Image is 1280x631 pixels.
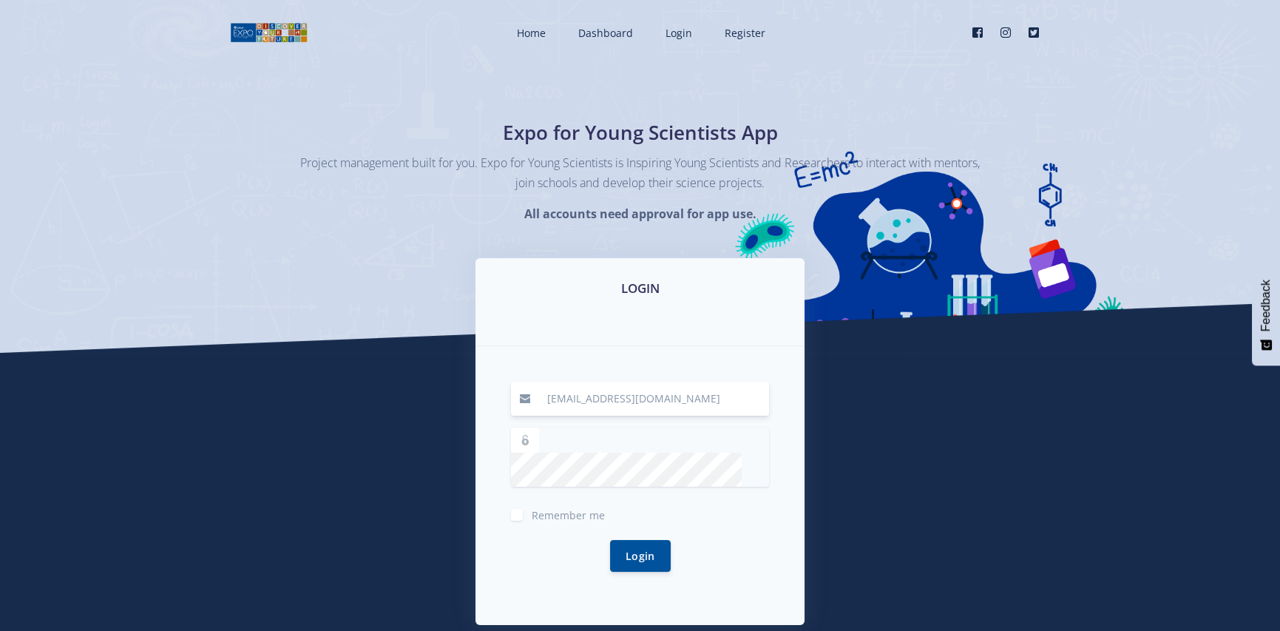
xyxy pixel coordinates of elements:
[651,13,704,53] a: Login
[532,508,605,522] span: Remember me
[1252,265,1280,365] button: Feedback - Show survey
[493,279,787,298] h3: LOGIN
[710,13,777,53] a: Register
[300,153,981,193] p: Project management built for you. Expo for Young Scientists is Inspiring Young Scientists and Res...
[370,118,910,147] h1: Expo for Young Scientists App
[610,540,671,572] button: Login
[578,26,633,40] span: Dashboard
[563,13,645,53] a: Dashboard
[524,206,756,222] strong: All accounts need approval for app use.
[517,26,546,40] span: Home
[502,13,558,53] a: Home
[230,21,308,44] img: logo01.png
[666,26,692,40] span: Login
[1259,280,1273,331] span: Feedback
[725,26,765,40] span: Register
[538,382,769,416] input: Email / User ID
